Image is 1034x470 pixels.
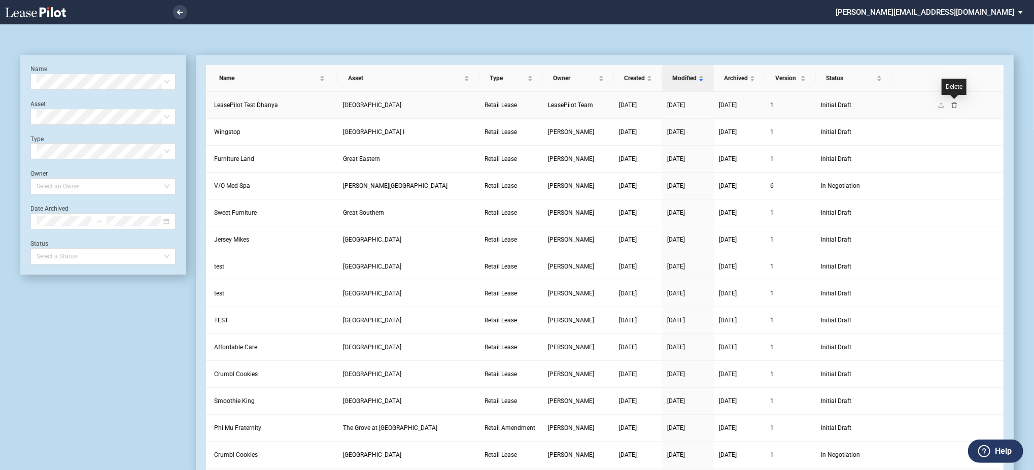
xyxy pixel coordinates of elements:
[543,65,614,92] th: Owner
[343,102,401,109] span: Riverbirch Corner Shopping Center
[938,290,944,296] span: upload
[667,344,685,351] span: [DATE]
[667,263,685,270] span: [DATE]
[619,424,637,431] span: [DATE]
[485,317,517,324] span: Retail Lease
[548,234,609,245] a: [PERSON_NAME]
[719,263,737,270] span: [DATE]
[951,317,957,323] span: delete
[343,451,401,458] span: Renaissance Village
[548,371,594,378] span: Julia White
[951,129,957,135] span: delete
[938,156,944,162] span: upload
[30,170,48,177] label: Owner
[770,102,774,109] span: 1
[770,344,774,351] span: 1
[485,344,517,351] span: Retail Lease
[548,128,594,136] span: Julia White
[485,397,517,405] span: Retail Lease
[214,451,258,458] span: Crumbl Cookies
[548,424,594,431] span: Julia White
[938,183,944,189] span: upload
[343,371,401,378] span: Arbor Square
[719,290,737,297] span: [DATE]
[619,397,637,405] span: [DATE]
[30,100,46,108] label: Asset
[30,136,44,143] label: Type
[968,440,1023,463] button: Help
[485,263,517,270] span: Retail Lease
[719,424,737,431] span: [DATE]
[485,128,517,136] span: Retail Lease
[942,79,967,95] div: Delete
[214,263,224,270] span: test
[770,371,774,378] span: 1
[619,209,637,216] span: [DATE]
[719,317,737,324] span: [DATE]
[479,65,543,92] th: Type
[548,342,609,352] a: [PERSON_NAME]
[672,73,697,83] span: Modified
[770,424,774,431] span: 1
[548,315,609,325] a: [PERSON_NAME]
[667,182,685,189] span: [DATE]
[667,290,685,297] span: [DATE]
[667,397,685,405] span: [DATE]
[719,155,737,162] span: [DATE]
[338,65,479,92] th: Asset
[485,290,517,297] span: Retail Lease
[938,102,944,108] span: upload
[548,396,609,406] a: [PERSON_NAME]
[548,236,594,243] span: Julia White
[343,424,437,431] span: The Grove at Towne Center
[619,128,637,136] span: [DATE]
[719,344,737,351] span: [DATE]
[619,155,637,162] span: [DATE]
[548,181,609,191] a: [PERSON_NAME]
[821,288,887,298] span: Initial Draft
[938,452,944,458] span: upload
[619,317,637,324] span: [DATE]
[548,127,609,137] a: [PERSON_NAME]
[548,100,609,110] a: LeasePilot Team
[821,234,887,245] span: Initial Draft
[951,398,957,404] span: delete
[548,450,609,460] a: [PERSON_NAME]
[821,181,887,191] span: In Negotiation
[619,371,637,378] span: [DATE]
[343,317,401,324] span: Arbor Square
[821,208,887,218] span: Initial Draft
[95,218,102,225] span: swap-right
[667,451,685,458] span: [DATE]
[719,371,737,378] span: [DATE]
[816,65,892,92] th: Status
[214,209,257,216] span: Sweet Furniture
[343,344,401,351] span: Waterloo Crossing
[724,73,748,83] span: Archived
[485,236,517,243] span: Retail Lease
[30,65,47,73] label: Name
[548,369,609,379] a: [PERSON_NAME]
[214,290,224,297] span: test
[770,397,774,405] span: 1
[951,425,957,431] span: delete
[719,236,737,243] span: [DATE]
[821,154,887,164] span: Initial Draft
[951,290,957,296] span: delete
[548,397,594,405] span: Julia White
[490,73,526,83] span: Type
[938,210,944,216] span: upload
[219,73,318,83] span: Name
[485,371,517,378] span: Retail Lease
[485,182,517,189] span: Retail Lease
[214,128,240,136] span: Wingstop
[624,73,645,83] span: Created
[770,451,774,458] span: 1
[214,371,258,378] span: Crumbl Cookies
[770,263,774,270] span: 1
[214,317,228,324] span: TEST
[485,209,517,216] span: Retail Lease
[548,209,594,216] span: Julia White
[662,65,714,92] th: Modified
[719,128,737,136] span: [DATE]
